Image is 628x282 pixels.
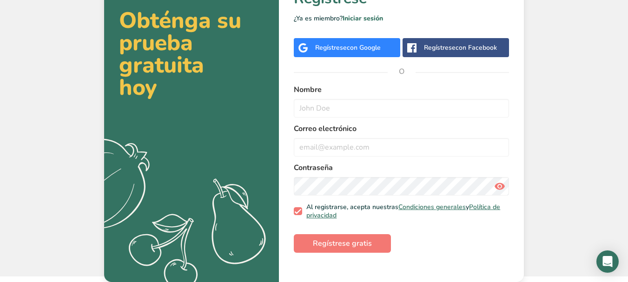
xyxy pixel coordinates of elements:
label: Correo electrónico [294,123,509,134]
span: Regístrese gratis [313,238,372,249]
button: Regístrese gratis [294,234,391,253]
span: Al registrarse, acepta nuestras y [302,203,506,219]
span: con Google [347,43,381,52]
a: Condiciones generales [398,203,466,211]
span: O [388,58,416,85]
label: Contraseña [294,162,509,173]
p: ¿Ya es miembro? [294,13,509,23]
div: Open Intercom Messenger [596,250,619,273]
span: con Facebook [456,43,497,52]
a: Política de privacidad [306,203,500,220]
div: Regístrese [315,43,381,52]
a: Iniciar sesión [343,14,383,23]
div: Regístrese [424,43,497,52]
input: email@example.com [294,138,509,157]
input: John Doe [294,99,509,118]
label: Nombre [294,84,509,95]
h2: Obténga su prueba gratuita hoy [119,9,264,98]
